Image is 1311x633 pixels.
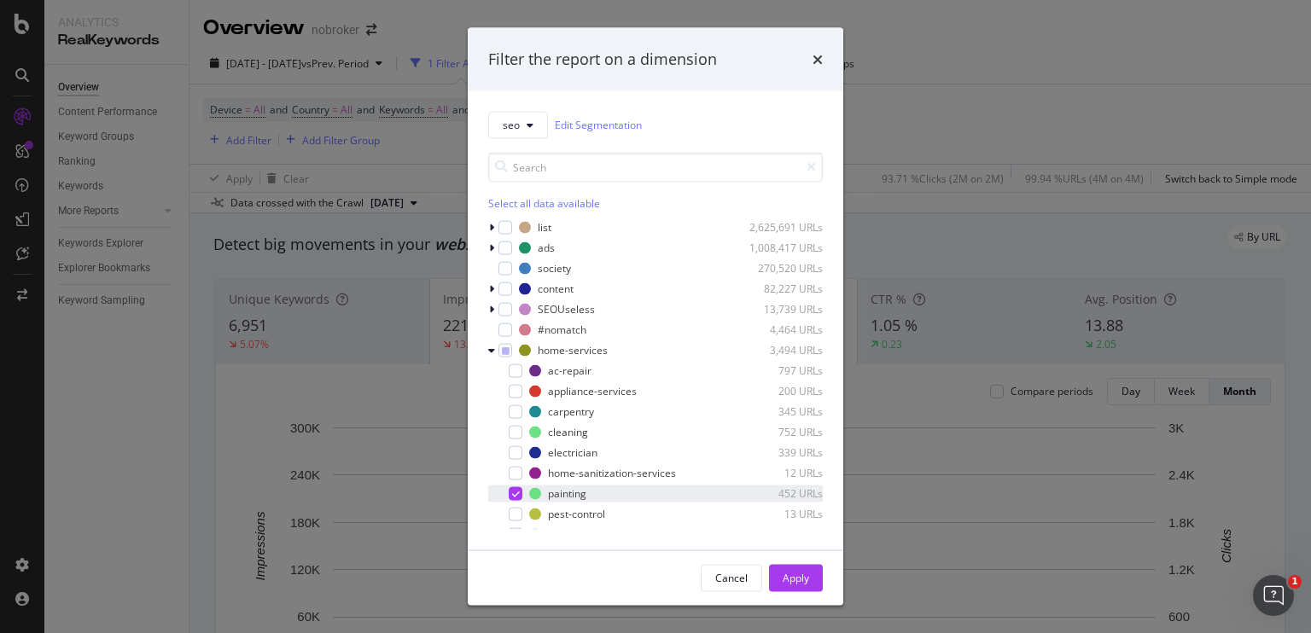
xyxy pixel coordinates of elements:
div: 82,227 URLs [739,282,823,296]
iframe: Intercom live chat [1253,575,1294,616]
div: appliance-services [548,384,637,398]
button: seo [488,111,548,138]
div: ads [538,241,555,255]
div: society [538,261,571,276]
div: ac-repair [548,363,591,378]
div: painting [548,486,586,501]
span: seo [503,118,520,132]
div: 13 URLs [739,507,823,521]
div: pest-control [548,507,605,521]
a: Edit Segmentation [555,116,642,134]
div: 200 URLs [739,384,823,398]
div: home-sanitization-services [548,466,676,480]
div: 452 URLs [739,486,823,501]
div: 339 URLs [739,445,823,460]
div: 13,739 URLs [739,302,823,316]
div: carpentry [548,404,594,419]
div: cleaning [548,425,588,439]
div: 4,464 URLs [739,322,823,337]
div: Select all data available [488,195,823,210]
div: 1,008,417 URLs [739,241,823,255]
div: 328 URLs [739,527,823,542]
input: Search [488,152,823,182]
div: list [538,220,551,235]
div: Apply [783,571,809,585]
div: modal [468,28,843,606]
div: Filter the report on a dimension [488,49,717,71]
button: Apply [769,564,823,591]
div: Cancel [715,571,748,585]
div: #nomatch [538,322,586,337]
div: content [538,282,574,296]
div: 345 URLs [739,404,823,419]
div: 3,494 URLs [739,343,823,357]
div: SEOUseless [538,302,595,316]
div: 797 URLs [739,363,823,378]
div: electrician [548,445,597,460]
div: home-services [538,343,608,357]
button: Cancel [701,564,762,591]
div: plumbing [548,527,592,542]
span: 1 [1288,575,1302,589]
div: 2,625,691 URLs [739,220,823,235]
div: 270,520 URLs [739,261,823,276]
div: 12 URLs [739,466,823,480]
div: times [813,49,823,71]
div: 752 URLs [739,425,823,439]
